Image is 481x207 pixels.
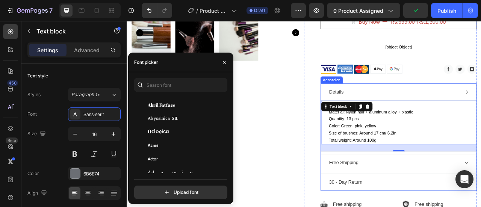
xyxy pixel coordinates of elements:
span: Draft [254,7,265,14]
span: [object Object] [247,28,445,37]
div: Align [27,188,48,198]
span: Acme [148,142,158,149]
span: Product Page - [DATE] 13:53:04 [200,7,228,15]
p: Advanced [74,46,100,54]
img: Alt Image [310,55,330,67]
span: Paragraph 1* [71,91,100,98]
img: Alt Image [403,55,415,67]
div: Size [27,129,47,139]
img: Alt Image [289,55,309,67]
img: Alt Image [268,55,288,67]
button: 0 product assigned [327,3,400,18]
div: Accordion [248,71,273,78]
span: Actor [148,156,158,162]
span: Size of brushes: Around 17 cm/ 6.2in [257,139,343,145]
span: 0 product assigned [333,7,383,15]
p: Text block [36,27,100,36]
input: Search font [134,78,227,92]
div: Open Intercom Messenger [455,170,473,188]
img: Alt Image [247,55,267,67]
span: Color: Green, pink, yellow [257,130,317,136]
div: Font [27,111,37,118]
img: Alt Image [433,55,445,67]
button: Upload font [134,186,227,199]
div: Publish [437,7,456,15]
span: Adamina [148,169,210,176]
div: Color [27,170,39,177]
div: 6B6E74 [83,171,119,177]
span: Quantity: 13 pcs [257,121,295,127]
span: / [196,7,198,15]
span: Material: Nylon hair + aluminum alloy + plastic [257,112,365,118]
img: Alt Image [331,55,351,67]
div: Styles [27,91,41,98]
p: 7 [49,6,53,15]
div: Beta [6,137,18,144]
div: Sans-serif [83,111,119,118]
div: Undo/Redo [142,3,172,18]
div: Upload font [163,189,198,196]
div: Free Shipping [256,174,296,186]
span: Abril Fatface [148,101,175,108]
p: Settings [37,46,58,54]
div: Details [256,85,277,96]
div: Text block [257,105,282,112]
button: Paragraph 1* [68,88,121,101]
button: Publish [431,3,463,18]
span: Total weight: Around 100g [257,148,318,154]
iframe: To enrich screen reader interactions, please activate Accessibility in Grammarly extension settings [127,21,481,207]
div: 450 [7,80,18,86]
img: Alt Image [418,55,430,67]
div: Text style [27,73,48,79]
div: Font picker [134,59,158,66]
span: Abyssinica SIL [148,115,178,122]
span: Aclonica [148,128,169,135]
button: 7 [3,3,56,18]
div: Rich Text Editor. Editing area: main [256,110,436,157]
